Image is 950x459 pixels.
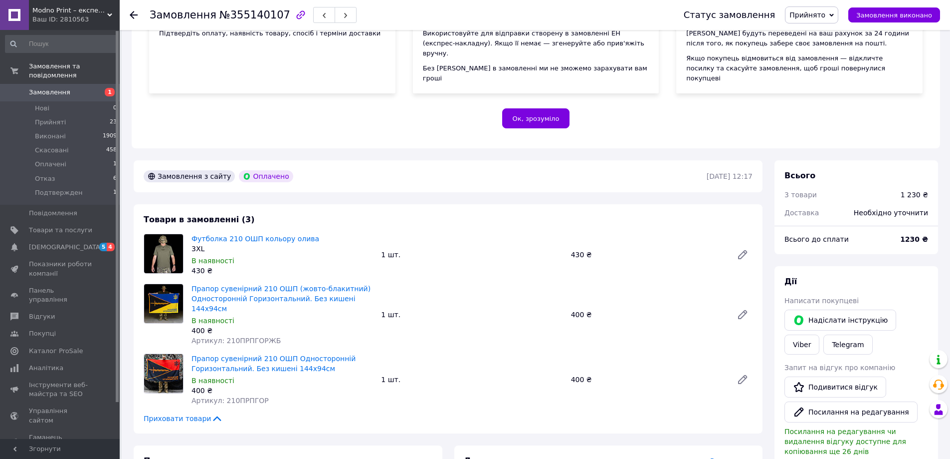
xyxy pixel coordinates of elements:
[144,234,183,273] img: Футболка 210 ОШП кольору олива
[848,202,934,224] div: Необхідно уточнити
[191,397,269,405] span: Артикул: 210ПРПГОР
[35,160,66,169] span: Оплачені
[513,115,560,122] span: Ок, зрозуміло
[191,317,234,325] span: В наявності
[191,337,281,345] span: Артикул: 210ПРПГОРЖБ
[784,277,797,286] span: Дії
[567,373,729,387] div: 400 ₴
[377,248,567,262] div: 1 шт.
[686,28,913,48] div: [PERSON_NAME] будуть переведені на ваш рахунок за 24 години після того, як покупець забере своє з...
[32,15,120,24] div: Ваш ID: 2810563
[784,191,817,199] span: 3 товари
[32,6,107,15] span: Modno Print – експерти з друку на одязі та корпоративного мерчу.
[144,354,183,393] img: Прапор сувенірний 210 ОШП Односторонній Горизонтальний. Без кишені 144х94см
[784,335,819,355] a: Viber
[900,235,928,243] b: 1230 ₴
[784,297,859,305] span: Написати покупцеві
[856,11,932,19] span: Замовлення виконано
[29,209,77,218] span: Повідомлення
[789,11,825,19] span: Прийнято
[686,53,913,83] div: Якщо покупець відмовиться від замовлення — відкличте посилку та скасуйте замовлення, щоб гроші по...
[502,108,570,128] button: Ок, зрозуміло
[29,381,92,399] span: Інструменти веб-майстра та SEO
[191,326,373,336] div: 400 ₴
[684,10,775,20] div: Статус замовлення
[105,88,115,96] span: 1
[35,118,66,127] span: Прийняті
[29,243,103,252] span: [DEMOGRAPHIC_DATA]
[784,235,849,243] span: Всього до сплати
[29,433,92,451] span: Гаманець компанії
[733,370,753,390] a: Редагувати
[150,9,216,21] span: Замовлення
[848,7,940,22] button: Замовлення виконано
[29,329,56,338] span: Покупці
[784,209,819,217] span: Доставка
[110,118,117,127] span: 23
[144,170,235,182] div: Замовлення з сайту
[106,146,117,155] span: 458
[191,235,319,243] a: Футболка 210 ОШП кольору олива
[423,28,649,58] div: Використовуйте для відправки створену в замовленні ЕН (експрес-накладну). Якщо її немає — згенеру...
[113,160,117,169] span: 1
[377,308,567,322] div: 1 шт.
[784,171,815,180] span: Всього
[35,104,49,113] span: Нові
[29,62,120,80] span: Замовлення та повідомлення
[191,257,234,265] span: В наявності
[191,285,371,313] a: Прапор сувенірний 210 ОШП (жовто-блакитний) Односторонній Горизонтальний. Без кишені 144х94см
[113,188,117,197] span: 1
[29,226,92,235] span: Товари та послуги
[35,174,55,183] span: Отказ
[113,104,117,113] span: 0
[144,215,255,224] span: Товари в замовленні (3)
[107,243,115,251] span: 4
[784,377,886,398] a: Подивитися відгук
[144,414,223,424] span: Приховати товари
[733,305,753,325] a: Редагувати
[823,335,872,355] a: Telegram
[5,35,118,53] input: Пошук
[29,407,92,425] span: Управління сайтом
[29,312,55,321] span: Відгуки
[144,284,183,323] img: Прапор сувенірний 210 ОШП (жовто-блакитний) Односторонній Горизонтальний. Без кишені 144х94см
[35,188,82,197] span: Подтвержден
[99,243,107,251] span: 5
[130,10,138,20] div: Повернутися назад
[35,146,69,155] span: Скасовані
[567,308,729,322] div: 400 ₴
[784,402,918,423] button: Посилання на редагування
[29,286,92,304] span: Панель управління
[103,132,117,141] span: 1909
[35,132,66,141] span: Виконані
[191,266,373,276] div: 430 ₴
[29,347,83,356] span: Каталог ProSale
[239,170,293,182] div: Оплачено
[191,355,356,373] a: Прапор сувенірний 210 ОШП Односторонній Горизонтальний. Без кишені 144х94см
[29,88,70,97] span: Замовлення
[707,172,753,180] time: [DATE] 12:17
[191,386,373,396] div: 400 ₴
[423,63,649,83] div: Без [PERSON_NAME] в замовленні ми не зможемо зарахувати вам гроші
[784,364,895,372] span: Запит на відгук про компанію
[219,9,290,21] span: №355140107
[159,28,385,38] div: Підтвердіть оплату, наявність товару, спосіб і терміни доставки
[191,244,373,254] div: 3XL
[377,373,567,387] div: 1 шт.
[784,428,906,456] span: Посилання на редагування чи видалення відгуку доступне для копіювання ще 26 днів
[29,364,63,373] span: Аналітика
[733,245,753,265] a: Редагувати
[113,174,117,183] span: 6
[567,248,729,262] div: 430 ₴
[784,310,896,331] button: Надіслати інструкцію
[191,377,234,385] span: В наявності
[29,260,92,278] span: Показники роботи компанії
[901,190,928,200] div: 1 230 ₴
